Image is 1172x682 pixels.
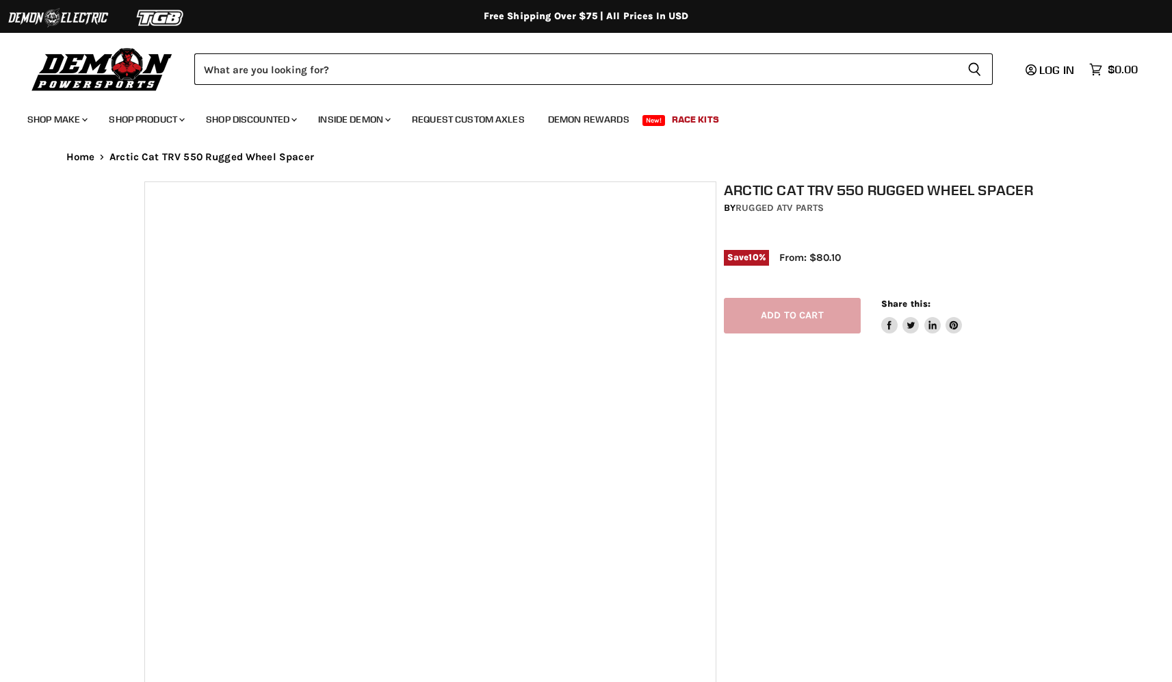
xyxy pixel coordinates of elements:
[194,53,956,85] input: Search
[735,202,824,214] a: Rugged ATV Parts
[881,299,930,309] span: Share this:
[109,5,212,31] img: TGB Logo 2
[642,115,666,126] span: New!
[956,53,993,85] button: Search
[27,45,177,93] img: Demon Powersports
[17,100,1134,134] ul: Main menu
[1019,64,1082,76] a: Log in
[662,105,729,134] a: Race Kits
[724,250,769,265] span: Save %
[881,298,963,334] aside: Share this:
[99,105,193,134] a: Shop Product
[1082,60,1145,79] a: $0.00
[39,10,1134,23] div: Free Shipping Over $75 | All Prices In USD
[194,53,993,85] form: Product
[7,5,109,31] img: Demon Electric Logo 2
[779,251,841,264] span: From: $80.10
[1039,63,1074,77] span: Log in
[39,151,1134,163] nav: Breadcrumbs
[1108,63,1138,76] span: $0.00
[538,105,640,134] a: Demon Rewards
[402,105,535,134] a: Request Custom Axles
[724,201,1036,216] div: by
[308,105,399,134] a: Inside Demon
[724,181,1036,199] h1: Arctic Cat TRV 550 Rugged Wheel Spacer
[109,151,314,163] span: Arctic Cat TRV 550 Rugged Wheel Spacer
[17,105,96,134] a: Shop Make
[748,252,758,262] span: 10
[196,105,305,134] a: Shop Discounted
[66,151,95,163] a: Home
